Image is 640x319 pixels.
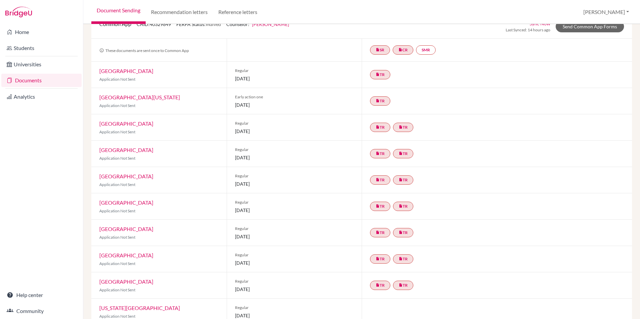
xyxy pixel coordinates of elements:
[376,204,380,208] i: insert_drive_file
[235,259,354,266] span: [DATE]
[376,72,380,76] i: insert_drive_file
[99,314,135,319] span: Application Not Sent
[1,90,82,103] a: Analytics
[235,252,354,258] span: Regular
[376,151,380,155] i: insert_drive_file
[99,199,153,206] a: [GEOGRAPHIC_DATA]
[99,94,180,100] a: [GEOGRAPHIC_DATA][US_STATE]
[370,45,390,55] a: insert_drive_fileSR
[99,182,135,187] span: Application Not Sent
[235,173,354,179] span: Regular
[99,173,153,179] a: [GEOGRAPHIC_DATA]
[1,304,82,318] a: Community
[399,204,403,208] i: insert_drive_file
[1,25,82,39] a: Home
[226,21,289,27] span: Counselor:
[393,281,413,290] a: insert_drive_fileTR
[376,48,380,52] i: insert_drive_file
[99,208,135,213] span: Application Not Sent
[99,156,135,161] span: Application Not Sent
[235,154,354,161] span: [DATE]
[398,48,402,52] i: insert_drive_file
[99,226,153,232] a: [GEOGRAPHIC_DATA]
[99,278,153,285] a: [GEOGRAPHIC_DATA]
[235,312,354,319] span: [DATE]
[235,199,354,205] span: Regular
[99,235,135,240] span: Application Not Sent
[393,202,413,211] a: insert_drive_fileTR
[399,125,403,129] i: insert_drive_file
[376,178,380,182] i: insert_drive_file
[376,230,380,234] i: insert_drive_file
[506,27,550,33] span: Last Synced: 14 hours ago
[399,257,403,261] i: insert_drive_file
[206,21,221,27] span: Waived
[235,128,354,135] span: [DATE]
[1,58,82,71] a: Universities
[235,278,354,284] span: Regular
[393,45,413,55] a: insert_drive_fileCR
[99,21,131,27] span: Common App
[416,45,436,55] a: SMR
[235,226,354,232] span: Regular
[370,96,390,106] a: insert_drive_fileTR
[235,147,354,153] span: Regular
[235,233,354,240] span: [DATE]
[370,123,390,132] a: insert_drive_fileTR
[235,207,354,214] span: [DATE]
[376,125,380,129] i: insert_drive_file
[376,283,380,287] i: insert_drive_file
[370,175,390,185] a: insert_drive_fileTR
[556,21,624,32] a: Send Common App Forms
[99,103,135,108] span: Application Not Sent
[235,180,354,187] span: [DATE]
[99,261,135,266] span: Application Not Sent
[370,202,390,211] a: insert_drive_fileTR
[235,94,354,100] span: Early action one
[370,228,390,237] a: insert_drive_fileTR
[235,305,354,311] span: Regular
[370,149,390,158] a: insert_drive_fileTR
[1,288,82,302] a: Help center
[399,283,403,287] i: insert_drive_file
[580,6,632,18] button: [PERSON_NAME]
[1,74,82,87] a: Documents
[99,305,180,311] a: [US_STATE][GEOGRAPHIC_DATA]
[235,286,354,293] span: [DATE]
[393,123,413,132] a: insert_drive_fileTR
[1,41,82,55] a: Students
[99,48,189,53] span: These documents are sent once to Common App
[99,129,135,134] span: Application Not Sent
[376,99,380,103] i: insert_drive_file
[137,21,171,27] span: CAID: 40329849
[5,7,32,17] img: Bridge-U
[370,281,390,290] a: insert_drive_fileTR
[99,68,153,74] a: [GEOGRAPHIC_DATA]
[99,77,135,82] span: Application Not Sent
[99,147,153,153] a: [GEOGRAPHIC_DATA]
[370,254,390,264] a: insert_drive_fileTR
[99,252,153,258] a: [GEOGRAPHIC_DATA]
[99,287,135,292] span: Application Not Sent
[235,68,354,74] span: Regular
[393,228,413,237] a: insert_drive_fileTR
[235,75,354,82] span: [DATE]
[376,257,380,261] i: insert_drive_file
[370,70,390,79] a: insert_drive_fileTR
[393,175,413,185] a: insert_drive_fileTR
[99,120,153,127] a: [GEOGRAPHIC_DATA]
[399,151,403,155] i: insert_drive_file
[235,120,354,126] span: Regular
[393,254,413,264] a: insert_drive_fileTR
[399,178,403,182] i: insert_drive_file
[399,230,403,234] i: insert_drive_file
[393,149,413,158] a: insert_drive_fileTR
[235,101,354,108] span: [DATE]
[176,21,221,27] span: FERPA Status:
[252,21,289,27] a: [PERSON_NAME]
